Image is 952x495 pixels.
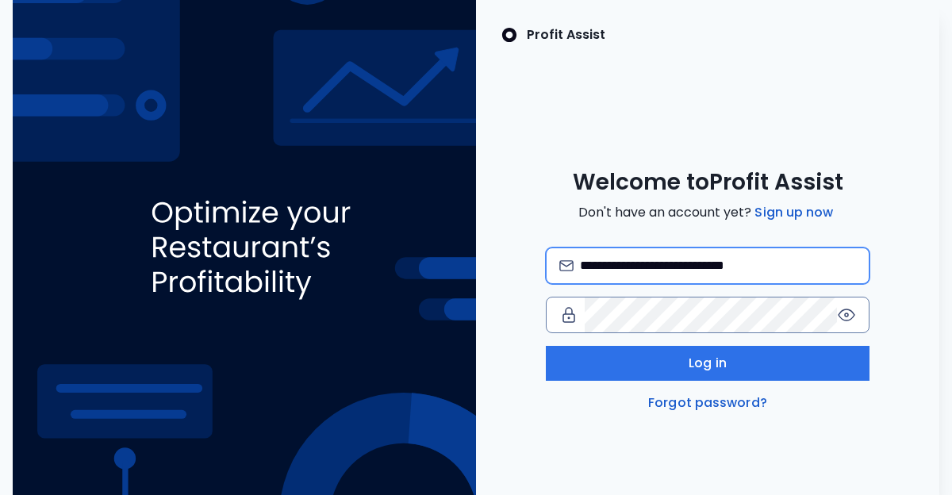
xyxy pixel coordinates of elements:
p: Profit Assist [527,25,605,44]
a: Sign up now [751,203,836,222]
img: email [559,260,574,272]
span: Welcome to Profit Assist [573,168,843,197]
button: Log in [546,346,870,381]
span: Don't have an account yet? [578,203,836,222]
img: SpotOn Logo [501,25,517,44]
span: Log in [689,354,727,373]
a: Forgot password? [645,393,770,412]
